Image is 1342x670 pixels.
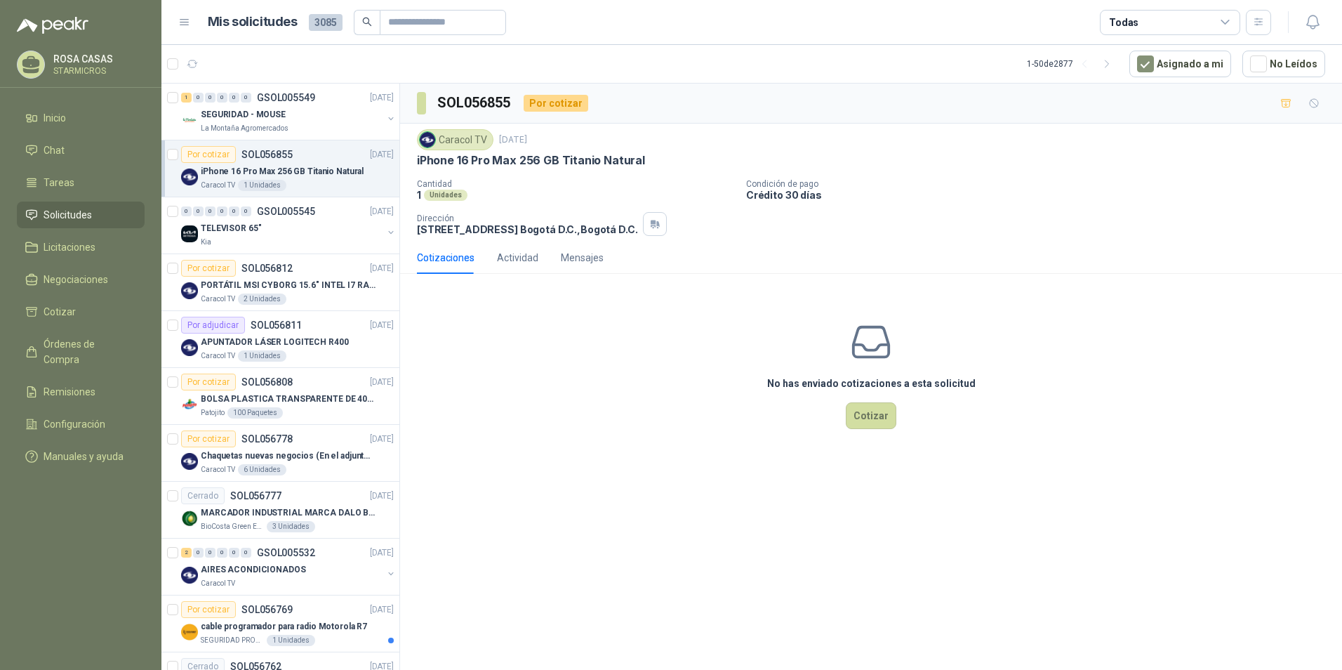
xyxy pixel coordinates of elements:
[181,282,198,299] img: Company Logo
[241,93,251,103] div: 0
[217,206,227,216] div: 0
[499,133,527,147] p: [DATE]
[1027,53,1118,75] div: 1 - 50 de 2877
[370,148,394,162] p: [DATE]
[267,635,315,646] div: 1 Unidades
[44,272,108,287] span: Negociaciones
[181,93,192,103] div: 1
[309,14,343,31] span: 3085
[181,548,192,558] div: 2
[1129,51,1231,77] button: Asignado a mi
[17,137,145,164] a: Chat
[1242,51,1325,77] button: No Leídos
[370,603,394,617] p: [DATE]
[417,153,645,168] p: iPhone 16 Pro Max 256 GB Titanio Natural
[370,376,394,389] p: [DATE]
[267,521,315,532] div: 3 Unidades
[846,402,896,429] button: Cotizar
[201,506,376,520] p: MARCADOR INDUSTRIAL MARCA DALO BLANCO
[201,108,286,121] p: SEGURIDAD - MOUSE
[1109,15,1138,30] div: Todas
[201,393,376,406] p: BOLSA PLASTICA TRANSPARENTE DE 40*60 CMS
[181,225,198,242] img: Company Logo
[257,93,315,103] p: GSOL005549
[201,464,235,475] p: Caracol TV
[241,377,293,387] p: SOL056808
[181,396,198,413] img: Company Logo
[44,207,92,223] span: Solicitudes
[181,453,198,470] img: Company Logo
[44,304,76,320] span: Cotizar
[161,254,399,311] a: Por cotizarSOL056812[DATE] Company LogoPORTÁTIL MSI CYBORG 15.6" INTEL I7 RAM 32GB - 1 TB / Nvidi...
[161,368,399,425] a: Por cotizarSOL056808[DATE] Company LogoBOLSA PLASTICA TRANSPARENTE DE 40*60 CMSPatojito100 Paquetes
[181,169,198,185] img: Company Logo
[561,250,604,265] div: Mensajes
[181,206,192,216] div: 0
[181,260,236,277] div: Por cotizar
[205,206,215,216] div: 0
[227,407,283,419] div: 100 Paquetes
[17,17,88,34] img: Logo peakr
[161,425,399,482] a: Por cotizarSOL056778[DATE] Company LogoChaquetas nuevas negocios (En el adjunto mas informacion)C...
[229,206,239,216] div: 0
[17,169,145,196] a: Tareas
[238,294,286,305] div: 2 Unidades
[201,578,235,589] p: Caracol TV
[201,350,235,362] p: Caracol TV
[193,93,204,103] div: 0
[181,567,198,584] img: Company Logo
[238,180,286,191] div: 1 Unidades
[201,563,306,577] p: AIRES ACONDICIONADOS
[17,202,145,228] a: Solicitudes
[201,449,376,463] p: Chaquetas nuevas negocios (En el adjunto mas informacion)
[229,93,239,103] div: 0
[370,433,394,446] p: [DATE]
[370,490,394,503] p: [DATE]
[201,165,364,178] p: iPhone 16 Pro Max 256 GB Titanio Natural
[417,250,474,265] div: Cotizaciones
[417,214,637,223] p: Dirección
[241,434,293,444] p: SOL056778
[370,546,394,560] p: [DATE]
[17,298,145,325] a: Cotizar
[44,143,65,158] span: Chat
[424,190,467,201] div: Unidades
[181,487,225,504] div: Cerrado
[181,89,397,134] a: 1 0 0 0 0 0 GSOL005549[DATE] Company LogoSEGURIDAD - MOUSELa Montaña Agromercados
[208,12,298,32] h1: Mis solicitudes
[437,92,512,114] h3: SOL056855
[17,331,145,373] a: Órdenes de Compra
[181,203,397,248] a: 0 0 0 0 0 0 GSOL005545[DATE] Company LogoTELEVISOR 65"Kia
[230,491,281,501] p: SOL056777
[181,146,236,163] div: Por cotizar
[241,605,293,615] p: SOL056769
[201,521,264,532] p: BioCosta Green Energy S.A.S
[370,205,394,218] p: [DATE]
[746,189,1336,201] p: Crédito 30 días
[44,336,131,367] span: Órdenes de Compra
[161,311,399,368] a: Por adjudicarSOL056811[DATE] Company LogoAPUNTADOR LÁSER LOGITECH R400Caracol TV1 Unidades
[44,110,66,126] span: Inicio
[370,262,394,275] p: [DATE]
[161,482,399,539] a: CerradoSOL056777[DATE] Company LogoMARCADOR INDUSTRIAL MARCA DALO BLANCOBioCosta Green Energy S.A...
[370,319,394,332] p: [DATE]
[17,411,145,438] a: Configuración
[238,350,286,362] div: 1 Unidades
[181,510,198,527] img: Company Logo
[53,67,141,75] p: STARMICROS
[746,179,1336,189] p: Condición de pago
[370,91,394,105] p: [DATE]
[201,635,264,646] p: SEGURIDAD PROVISER LTDA
[161,140,399,197] a: Por cotizarSOL056855[DATE] Company LogoiPhone 16 Pro Max 256 GB Titanio NaturalCaracol TV1 Unidades
[241,150,293,159] p: SOL056855
[181,431,236,447] div: Por cotizar
[181,317,245,334] div: Por adjudicar
[767,376,976,391] h3: No has enviado cotizaciones a esta solicitud
[181,544,397,589] a: 2 0 0 0 0 0 GSOL005532[DATE] Company LogoAIRES ACONDICIONADOSCaracol TV
[44,416,105,432] span: Configuración
[201,180,235,191] p: Caracol TV
[201,237,211,248] p: Kia
[17,266,145,293] a: Negociaciones
[201,222,261,235] p: TELEVISOR 65"
[497,250,538,265] div: Actividad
